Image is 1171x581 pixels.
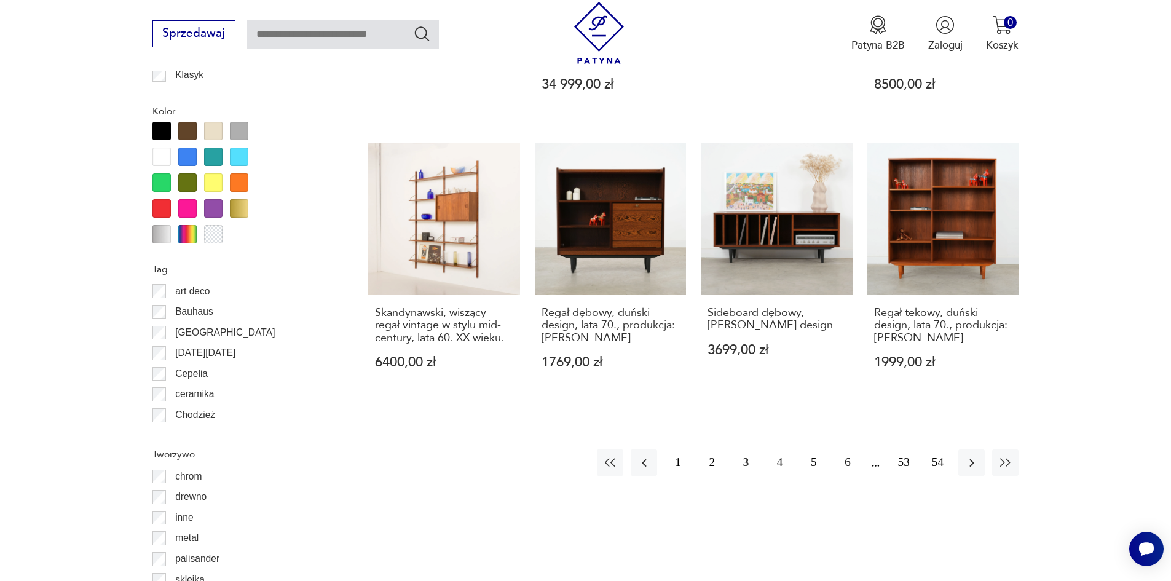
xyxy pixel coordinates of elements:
[175,283,210,299] p: art deco
[1004,16,1017,29] div: 0
[869,15,888,34] img: Ikona medalu
[708,344,846,357] p: 3699,00 zł
[851,15,905,52] button: Patyna B2B
[368,143,520,398] a: Skandynawski, wiszący regał vintage w stylu mid-century, lata 60. XX wieku.Skandynawski, wiszący ...
[874,78,1012,91] p: 8500,00 zł
[152,103,333,119] p: Kolor
[175,489,207,505] p: drewno
[175,345,235,361] p: [DATE][DATE]
[152,30,235,39] a: Sprzedawaj
[542,78,680,91] p: 34 999,00 zł
[800,449,827,476] button: 5
[175,386,214,402] p: ceramika
[701,143,853,398] a: Sideboard dębowy, skandynawski designSideboard dębowy, [PERSON_NAME] design3699,00 zł
[568,2,630,64] img: Patyna - sklep z meblami i dekoracjami vintage
[152,261,333,277] p: Tag
[375,307,513,344] h3: Skandynawski, wiszący regał vintage w stylu mid-century, lata 60. XX wieku.
[986,15,1019,52] button: 0Koszyk
[175,366,208,382] p: Cepelia
[851,38,905,52] p: Patyna B2B
[152,446,333,462] p: Tworzywo
[928,15,963,52] button: Zaloguj
[733,449,759,476] button: 3
[936,15,955,34] img: Ikonka użytkownika
[699,449,725,476] button: 2
[175,407,215,423] p: Chodzież
[175,304,213,320] p: Bauhaus
[175,510,193,526] p: inne
[375,356,513,369] p: 6400,00 zł
[413,25,431,42] button: Szukaj
[834,449,861,476] button: 6
[767,449,793,476] button: 4
[986,38,1019,52] p: Koszyk
[874,307,1012,344] h3: Regał tekowy, duński design, lata 70., produkcja: [PERSON_NAME]
[152,20,235,47] button: Sprzedawaj
[993,15,1012,34] img: Ikona koszyka
[1129,532,1164,566] iframe: Smartsupp widget button
[664,449,691,476] button: 1
[175,428,212,444] p: Ćmielów
[175,67,203,83] p: Klasyk
[874,356,1012,369] p: 1999,00 zł
[891,449,917,476] button: 53
[175,551,219,567] p: palisander
[925,449,951,476] button: 54
[175,468,202,484] p: chrom
[851,15,905,52] a: Ikona medaluPatyna B2B
[867,143,1019,398] a: Regał tekowy, duński design, lata 70., produkcja: DaniaRegał tekowy, duński design, lata 70., pro...
[928,38,963,52] p: Zaloguj
[542,356,680,369] p: 1769,00 zł
[535,143,687,398] a: Regał dębowy, duński design, lata 70., produkcja: DaniaRegał dębowy, duński design, lata 70., pro...
[708,307,846,332] h3: Sideboard dębowy, [PERSON_NAME] design
[542,307,680,344] h3: Regał dębowy, duński design, lata 70., produkcja: [PERSON_NAME]
[175,325,275,341] p: [GEOGRAPHIC_DATA]
[175,530,199,546] p: metal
